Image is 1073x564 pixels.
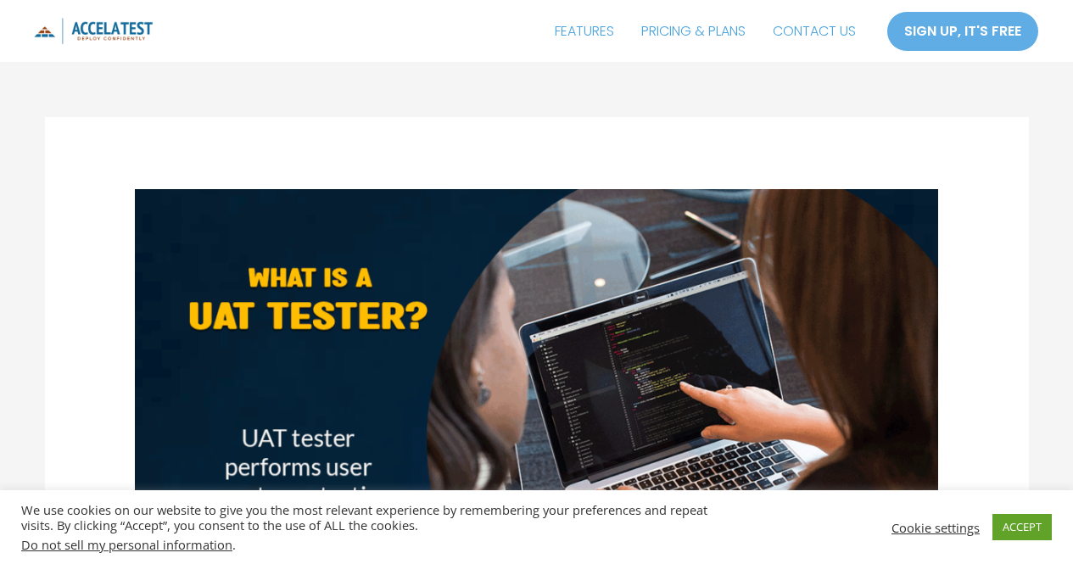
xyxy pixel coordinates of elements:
div: . [21,537,743,552]
img: icon [34,18,153,44]
a: SIGN UP, IT'S FREE [886,11,1039,52]
a: FEATURES [541,10,628,53]
a: PRICING & PLANS [628,10,759,53]
a: Cookie settings [891,520,980,535]
nav: Site Navigation [541,10,869,53]
div: We use cookies on our website to give you the most relevant experience by remembering your prefer... [21,502,743,552]
a: ACCEPT [992,514,1052,540]
a: CONTACT US [759,10,869,53]
a: Do not sell my personal information [21,536,232,553]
